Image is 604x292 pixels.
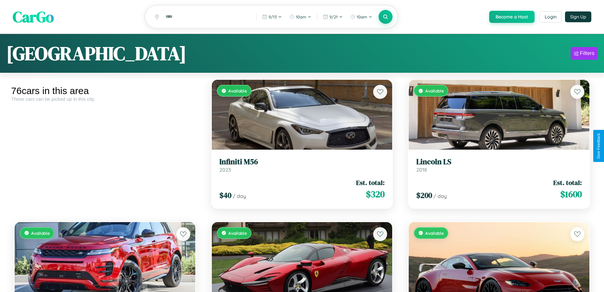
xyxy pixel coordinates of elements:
[219,190,231,200] span: $ 40
[219,166,231,173] span: 2023
[416,190,432,200] span: $ 200
[320,12,346,22] button: 9/21
[219,157,385,166] h3: Infiniti M56
[571,47,598,60] button: Filters
[489,11,535,23] button: Become a Host
[329,14,338,19] span: 9 / 21
[596,133,601,159] div: Give Feedback
[259,12,285,22] button: 9/13
[347,12,375,22] button: 10am
[228,88,247,93] span: Available
[416,166,427,173] span: 2018
[356,178,385,187] span: Est. total:
[425,88,444,93] span: Available
[425,230,444,236] span: Available
[433,193,447,199] span: / day
[286,12,315,22] button: 10am
[228,230,247,236] span: Available
[357,14,367,19] span: 10am
[31,230,50,236] span: Available
[296,14,306,19] span: 10am
[269,14,277,19] span: 9 / 13
[553,178,582,187] span: Est. total:
[11,85,199,96] div: 76 cars in this area
[580,50,594,57] div: Filters
[233,193,246,199] span: / day
[13,6,54,27] span: CarGo
[565,11,591,22] button: Sign Up
[560,188,582,200] span: $ 1600
[366,188,385,200] span: $ 320
[6,40,186,66] h1: [GEOGRAPHIC_DATA]
[539,11,562,23] button: Login
[416,157,582,166] h3: Lincoln LS
[11,96,199,102] div: These cars can be picked up in this city.
[219,157,385,173] a: Infiniti M562023
[416,157,582,173] a: Lincoln LS2018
